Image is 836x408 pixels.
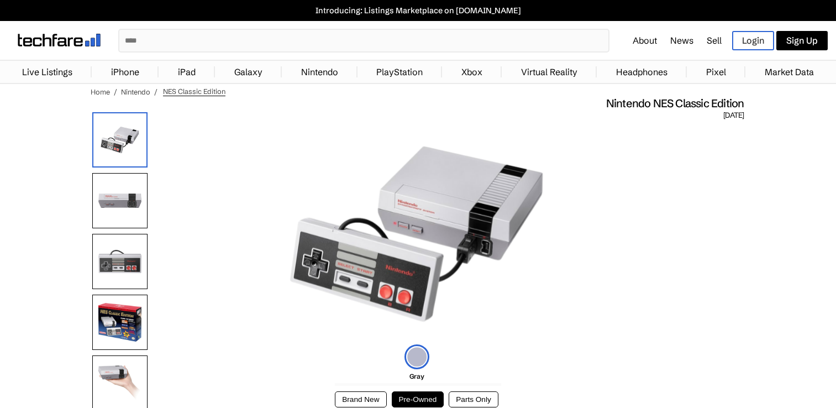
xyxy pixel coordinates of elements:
img: Nintendo NES Classic Edition [280,121,556,342]
span: Gray [409,372,424,380]
a: Pixel [701,61,732,83]
button: Brand New [335,391,386,407]
span: / [114,87,117,96]
a: Live Listings [17,61,78,83]
a: Introducing: Listings Marketplace on [DOMAIN_NAME] [6,6,830,15]
span: / [154,87,157,96]
a: iPad [172,61,201,83]
img: techfare logo [18,34,101,46]
button: Pre-Owned [392,391,444,407]
a: Home [91,87,110,96]
a: Sell [707,35,722,46]
a: Market Data [759,61,819,83]
a: About [633,35,657,46]
a: Galaxy [229,61,268,83]
a: Nintendo [296,61,344,83]
a: Sign Up [776,31,828,50]
span: NES Classic Edition [163,87,225,96]
a: Headphones [611,61,673,83]
img: Nintendo NES Classic Edition [92,112,148,168]
button: Parts Only [449,391,498,407]
a: Xbox [456,61,488,83]
img: Box [92,295,148,350]
img: gray-icon [404,344,429,369]
a: iPhone [106,61,145,83]
a: Nintendo [121,87,150,96]
span: [DATE] [723,111,744,121]
span: Nintendo NES Classic Edition [606,96,744,111]
img: Controller [92,234,148,289]
img: Front [92,173,148,228]
a: Login [732,31,774,50]
a: PlayStation [371,61,428,83]
a: Virtual Reality [516,61,583,83]
a: News [670,35,693,46]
